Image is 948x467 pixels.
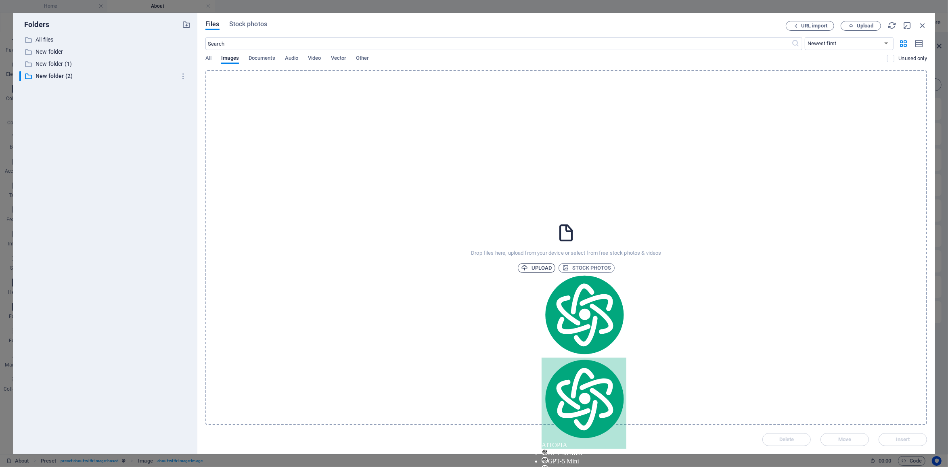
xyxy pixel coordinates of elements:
i: Close [918,21,927,30]
span: Upload [857,23,873,28]
div: New folder [19,47,191,57]
i: Create new folder [182,20,191,29]
i: Minimize [903,21,912,30]
span: Audio [285,53,298,65]
span: Images [221,53,239,65]
button: Upload [841,21,881,31]
span: Documents [249,53,275,65]
div: GPT-5 Mini [542,457,626,465]
div: ​New folder (2) [19,71,191,81]
div: GPT-4o Mini [542,449,626,457]
img: gpt-black.svg [542,457,548,463]
span: Vector [331,53,347,65]
p: New folder (1) [36,59,176,69]
button: Stock photos [559,263,615,273]
span: All [205,53,211,65]
div: New folder (2) [19,71,176,81]
span: Other [356,53,369,65]
a: Skip to main content [3,3,57,10]
span: Stock photos [562,263,611,273]
p: New folder (2) [36,71,176,81]
p: Drop files here, upload from your device or select from free stock photos & videos [471,249,661,257]
p: New folder [36,47,176,57]
button: URL import [786,21,834,31]
div: AITOPIA [542,358,626,449]
button: Upload [518,263,556,273]
span: Stock photos [229,19,267,29]
img: logo.svg [542,358,626,440]
div: New folder (1) [19,59,191,69]
img: gpt-black.svg [542,449,548,455]
img: logo.svg [542,273,626,356]
span: Video [308,53,321,65]
i: Reload [887,21,896,30]
span: Upload [521,263,552,273]
div: ​ [19,71,21,81]
span: URL import [801,23,827,28]
p: Displays only files that are not in use on the website. Files added during this session can still... [898,55,927,62]
p: Folders [19,19,49,30]
input: Search [205,37,792,50]
span: Files [205,19,220,29]
p: All files [36,35,176,44]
